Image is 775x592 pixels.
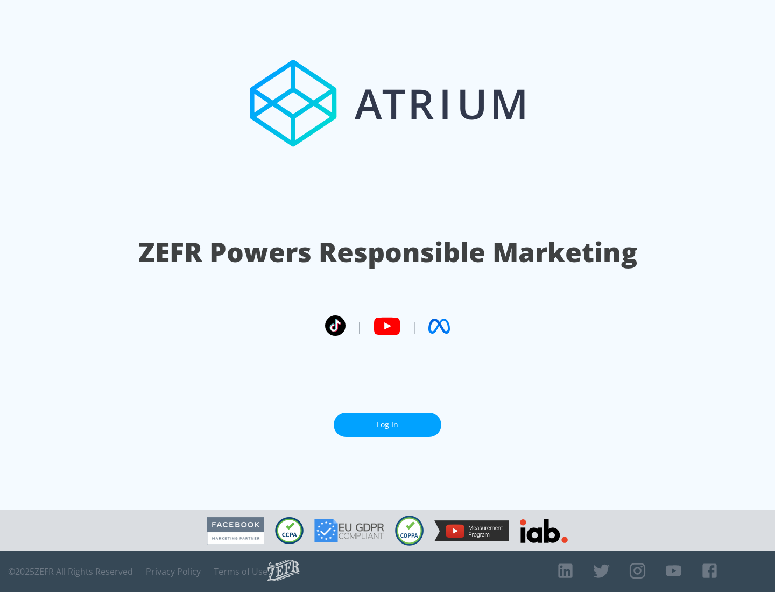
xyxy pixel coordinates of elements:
img: GDPR Compliant [314,519,384,542]
img: COPPA Compliant [395,516,424,546]
a: Log In [334,413,441,437]
span: © 2025 ZEFR All Rights Reserved [8,566,133,577]
span: | [356,318,363,334]
img: YouTube Measurement Program [434,520,509,541]
a: Terms of Use [214,566,267,577]
span: | [411,318,418,334]
img: CCPA Compliant [275,517,304,544]
img: Facebook Marketing Partner [207,517,264,545]
h1: ZEFR Powers Responsible Marketing [138,234,637,271]
img: IAB [520,519,568,543]
a: Privacy Policy [146,566,201,577]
